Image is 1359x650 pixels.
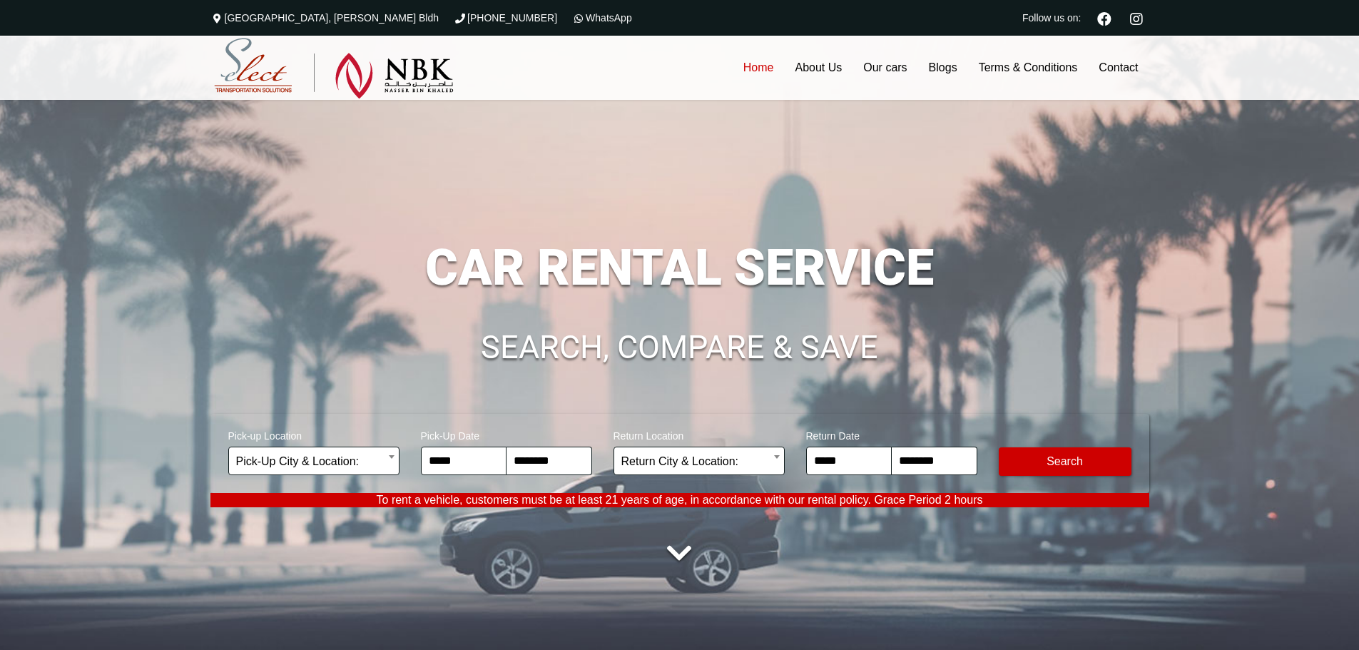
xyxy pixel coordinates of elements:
a: Contact [1088,36,1149,100]
h1: CAR RENTAL SERVICE [210,243,1149,293]
a: [PHONE_NUMBER] [453,12,557,24]
span: Return Date [806,421,977,447]
a: Blogs [918,36,968,100]
p: To rent a vehicle, customers must be at least 21 years of age, in accordance with our rental poli... [210,493,1149,507]
button: Modify Search [999,447,1131,476]
a: Home [733,36,785,100]
a: Our cars [852,36,917,100]
span: Return Location [614,421,785,447]
span: Pick-Up Date [421,421,592,447]
a: Instagram [1124,10,1149,26]
span: Pick-Up City & Location: [228,447,399,475]
a: WhatsApp [571,12,632,24]
span: Return City & Location: [614,447,785,475]
span: Pick-up Location [228,421,399,447]
img: Select Rent a Car [214,38,454,99]
a: Terms & Conditions [968,36,1089,100]
h1: SEARCH, COMPARE & SAVE [210,331,1149,364]
span: Pick-Up City & Location: [236,447,392,476]
a: Facebook [1091,10,1117,26]
a: About Us [784,36,852,100]
span: Return City & Location: [621,447,777,476]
